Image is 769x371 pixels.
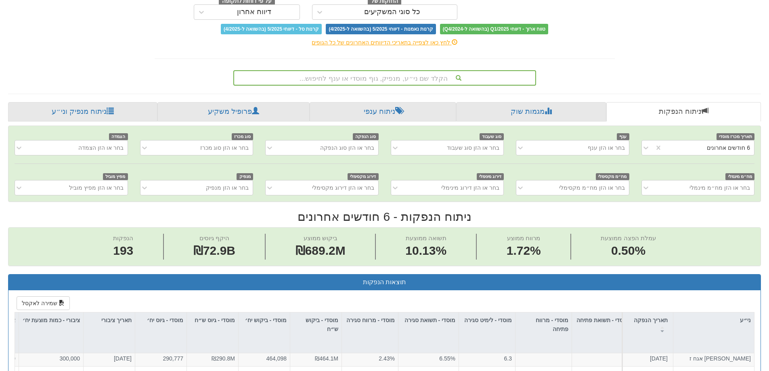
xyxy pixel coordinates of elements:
div: הקלד שם ני״ע, מנפיק, גוף מוסדי או ענף לחיפוש... [234,71,535,85]
span: תאריך מכרז מוסדי [717,133,754,140]
a: ניתוח הנפקות [606,102,761,122]
div: מוסדי - לימיט סגירה [459,312,515,337]
span: דירוג מקסימלי [348,173,379,180]
div: בחר או הזן הצמדה [78,144,124,152]
span: ביקוש ממוצע [304,235,337,241]
div: 300,000 [22,354,80,363]
button: שמירה לאקסל [17,296,70,310]
a: ניתוח ענפי [310,102,456,122]
span: מח״מ מינמלי [725,173,754,180]
div: 464,098 [242,354,287,363]
div: מוסדי - ביקוש יח׳ [239,312,290,337]
span: טווח ארוך - דיווחי Q1/2025 (בהשוואה ל-Q4/2024) [440,24,548,34]
div: בחר או הזן סוג הנפקה [320,144,374,152]
div: בחר או הזן מפיץ מוביל [69,184,124,192]
a: פרופיל משקיע [157,102,309,122]
div: 290,777 [138,354,183,363]
div: 2.43% [345,354,395,363]
div: בחר או הזן סוג שעבוד [447,144,499,152]
div: תאריך הנפקה [623,312,673,337]
span: ₪72.9B [193,244,235,257]
div: מוסדי - תשואת סגירה [398,312,459,337]
span: ₪290.8M [212,355,235,362]
span: דירוג מינימלי [477,173,504,180]
span: ענף [617,133,629,140]
span: מח״מ מקסימלי [596,173,629,180]
h3: תוצאות הנפקות [15,279,754,286]
span: סוג הנפקה [353,133,379,140]
span: מנפיק [237,173,253,180]
div: בחר או הזן ענף [588,144,625,152]
div: תאריך ציבורי [84,312,135,328]
div: 6.3 [462,354,512,363]
div: דיווח אחרון [237,8,271,16]
div: 6.55% [402,354,455,363]
h2: ניתוח הנפקות - 6 חודשים אחרונים [8,210,761,223]
span: סוג שעבוד [480,133,504,140]
span: 193 [113,242,133,260]
span: הנפקות [113,235,133,241]
span: מפיץ מוביל [103,173,128,180]
span: קרנות נאמנות - דיווחי 5/2025 (בהשוואה ל-4/2025) [326,24,436,34]
div: בחר או הזן דירוג מינימלי [441,184,499,192]
div: ציבורי - כמות מוצעת יח׳ [19,312,83,337]
span: 1.72% [507,242,541,260]
span: 0.50% [601,242,656,260]
span: תשואה ממוצעת [406,235,446,241]
div: בחר או הזן מח״מ מקסימלי [559,184,625,192]
div: מוסדי - מרווח פתיחה [515,312,572,337]
a: מגמות שוק [456,102,606,122]
div: בחר או הזן מח״מ מינמלי [689,184,750,192]
div: בחר או הזן סוג מכרז [200,144,249,152]
span: ₪689.2M [295,244,346,257]
div: לחץ כאן לצפייה בתאריכי הדיווחים האחרונים של כל הגופים [149,38,621,46]
span: מרווח ממוצע [507,235,540,241]
div: [DATE] [87,354,132,363]
div: [PERSON_NAME] אגח ז [677,354,751,363]
div: מוסדי - ביקוש ש״ח [290,312,342,337]
div: מוסדי - גיוס ש״ח [187,312,238,337]
div: ני״ע [673,312,754,328]
span: 10.13% [405,242,446,260]
span: היקף גיוסים [199,235,229,241]
a: ניתוח מנפיק וני״ע [8,102,157,122]
div: מוסדי - תשואת פתיחה [572,312,632,337]
div: מוסדי - מרווח סגירה [342,312,398,337]
span: קרנות סל - דיווחי 5/2025 (בהשוואה ל-4/2025) [221,24,322,34]
div: בחר או הזן מנפיק [206,184,249,192]
div: [DATE] [625,354,668,363]
span: עמלת הפצה ממוצעת [601,235,656,241]
span: סוג מכרז [232,133,254,140]
div: מוסדי - גיוס יח׳ [135,312,186,337]
span: הצמדה [109,133,128,140]
div: כל סוגי המשקיעים [364,8,420,16]
span: ₪464.1M [315,355,338,362]
div: 6 חודשים אחרונים [707,144,750,152]
div: בחר או הזן דירוג מקסימלי [312,184,374,192]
